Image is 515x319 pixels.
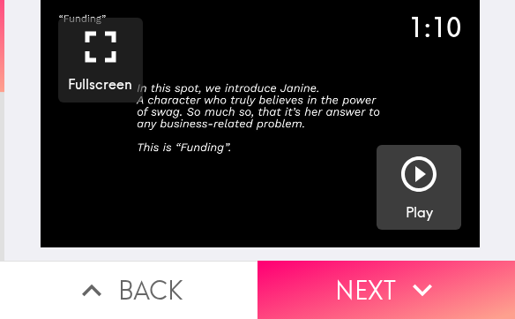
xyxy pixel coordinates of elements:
[257,261,515,319] button: Next
[58,18,143,103] button: Fullscreen
[406,202,433,222] h5: Play
[68,74,132,94] h5: Fullscreen
[408,9,461,46] div: 1:10
[377,145,461,230] button: Play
